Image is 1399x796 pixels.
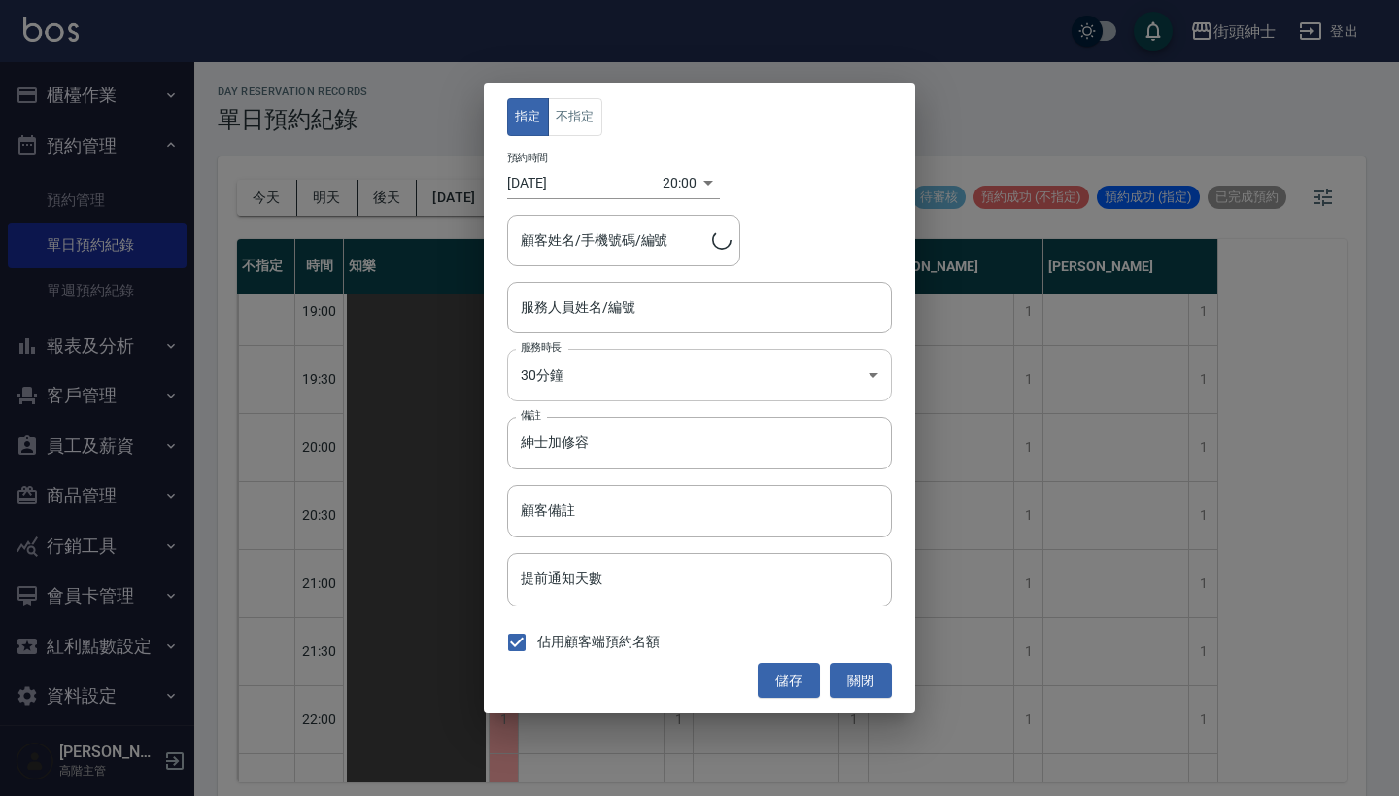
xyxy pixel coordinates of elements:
[507,167,663,199] input: Choose date, selected date is 2025-08-18
[537,632,660,652] span: 佔用顧客端預約名額
[521,340,562,355] label: 服務時長
[663,167,697,199] div: 20:00
[548,98,602,136] button: 不指定
[758,663,820,699] button: 儲存
[521,408,541,423] label: 備註
[507,98,549,136] button: 指定
[507,349,892,401] div: 30分鐘
[507,150,548,164] label: 預約時間
[830,663,892,699] button: 關閉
